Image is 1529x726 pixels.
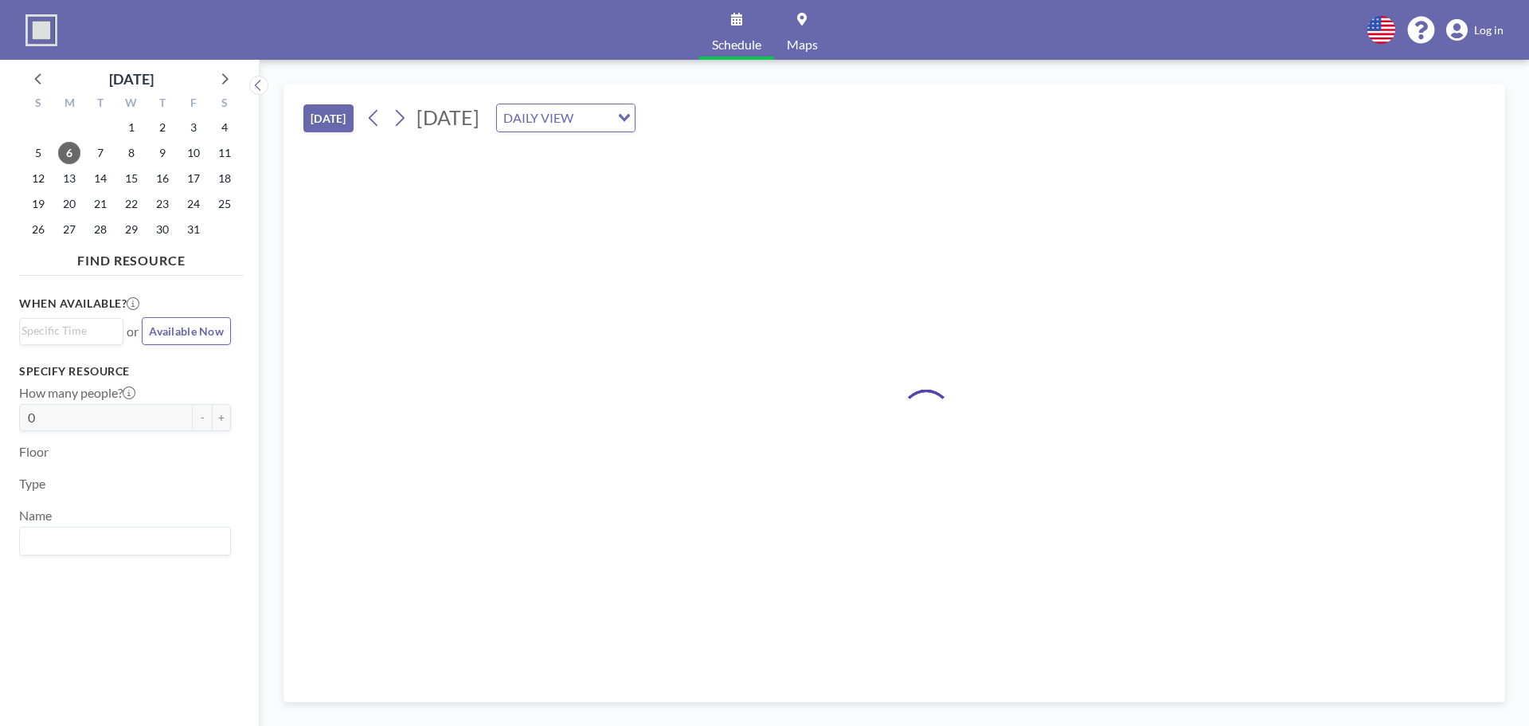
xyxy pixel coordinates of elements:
[120,218,143,241] span: Wednesday, October 29, 2025
[27,167,49,190] span: Sunday, October 12, 2025
[58,193,80,215] span: Monday, October 20, 2025
[27,193,49,215] span: Sunday, October 19, 2025
[89,218,111,241] span: Tuesday, October 28, 2025
[497,104,635,131] div: Search for option
[178,94,209,115] div: F
[151,167,174,190] span: Thursday, October 16, 2025
[58,142,80,164] span: Monday, October 6, 2025
[142,317,231,345] button: Available Now
[120,193,143,215] span: Wednesday, October 22, 2025
[58,218,80,241] span: Monday, October 27, 2025
[182,218,205,241] span: Friday, October 31, 2025
[578,108,608,128] input: Search for option
[151,218,174,241] span: Thursday, October 30, 2025
[303,104,354,132] button: [DATE]
[120,167,143,190] span: Wednesday, October 15, 2025
[116,94,147,115] div: W
[213,193,236,215] span: Saturday, October 25, 2025
[89,142,111,164] span: Tuesday, October 7, 2025
[120,116,143,139] span: Wednesday, October 1, 2025
[19,508,52,524] label: Name
[89,193,111,215] span: Tuesday, October 21, 2025
[209,94,240,115] div: S
[19,364,231,379] h3: Specify resource
[182,193,205,215] span: Friday, October 24, 2025
[19,246,244,269] h4: FIND RESOURCE
[27,218,49,241] span: Sunday, October 26, 2025
[19,385,135,401] label: How many people?
[213,167,236,190] span: Saturday, October 18, 2025
[500,108,577,128] span: DAILY VIEW
[27,142,49,164] span: Sunday, October 5, 2025
[85,94,116,115] div: T
[58,167,80,190] span: Monday, October 13, 2025
[20,319,123,343] div: Search for option
[151,193,174,215] span: Thursday, October 23, 2025
[127,324,139,339] span: or
[23,94,54,115] div: S
[182,116,205,139] span: Friday, October 3, 2025
[20,528,230,555] div: Search for option
[212,404,231,431] button: +
[149,324,224,338] span: Available Now
[109,68,154,90] div: [DATE]
[19,444,49,460] label: Floor
[151,116,174,139] span: Thursday, October 2, 2025
[787,38,818,51] span: Maps
[182,142,205,164] span: Friday, October 10, 2025
[712,38,761,51] span: Schedule
[89,167,111,190] span: Tuesday, October 14, 2025
[25,14,57,46] img: organization-logo
[151,142,174,164] span: Thursday, October 9, 2025
[1446,19,1504,41] a: Log in
[1474,23,1504,37] span: Log in
[182,167,205,190] span: Friday, October 17, 2025
[213,142,236,164] span: Saturday, October 11, 2025
[22,322,114,339] input: Search for option
[19,476,45,492] label: Type
[147,94,178,115] div: T
[120,142,143,164] span: Wednesday, October 8, 2025
[22,531,221,551] input: Search for option
[213,116,236,139] span: Saturday, October 4, 2025
[416,105,479,129] span: [DATE]
[193,404,212,431] button: -
[54,94,85,115] div: M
